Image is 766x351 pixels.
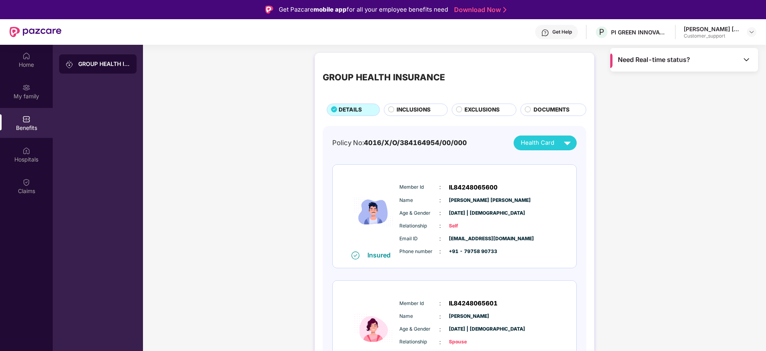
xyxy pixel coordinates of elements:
img: svg+xml;base64,PHN2ZyBpZD0iSGVscC0zMngzMiIgeG1sbnM9Imh0dHA6Ly93d3cudzMub3JnLzIwMDAvc3ZnIiB3aWR0aD... [541,29,549,37]
div: PI GREEN INNOVATIONS PRIVATE LIMITED [611,28,667,36]
div: Customer_support [684,33,740,39]
img: Stroke [503,6,506,14]
img: svg+xml;base64,PHN2ZyBpZD0iRHJvcGRvd24tMzJ4MzIiIHhtbG5zPSJodHRwOi8vd3d3LnczLm9yZy8yMDAwL3N2ZyIgd2... [748,29,755,35]
strong: mobile app [314,6,347,13]
div: Get Help [552,29,572,35]
div: Get Pazcare for all your employee benefits need [279,5,448,14]
img: Toggle Icon [742,56,750,64]
span: Need Real-time status? [618,56,690,64]
a: Download Now [454,6,504,14]
img: Logo [265,6,273,14]
img: New Pazcare Logo [10,27,62,37]
div: [PERSON_NAME] [PERSON_NAME] [684,25,740,33]
span: P [599,27,604,37]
